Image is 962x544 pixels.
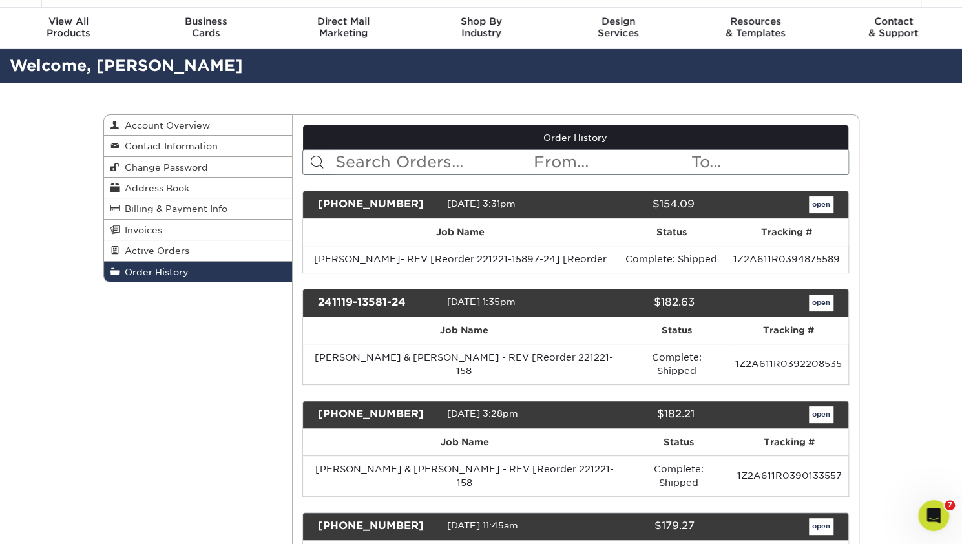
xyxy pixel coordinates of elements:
[627,455,731,496] td: Complete: Shipped
[120,225,162,235] span: Invoices
[824,16,962,27] span: Contact
[275,8,412,49] a: Direct MailMarketing
[3,505,110,539] iframe: Google Customer Reviews
[104,136,293,156] a: Contact Information
[104,240,293,261] a: Active Orders
[730,455,848,496] td: 1Z2A611R0390133557
[138,16,275,27] span: Business
[120,267,189,277] span: Order History
[138,16,275,39] div: Cards
[809,295,833,311] a: open
[618,246,726,273] td: Complete: Shipped
[303,246,618,273] td: [PERSON_NAME]- REV [Reorder 221221-15897-24] [Reorder
[120,162,208,173] span: Change Password
[120,204,227,214] span: Billing & Payment Info
[824,8,962,49] a: Contact& Support
[730,429,848,455] th: Tracking #
[550,16,687,27] span: Design
[945,500,955,510] span: 7
[728,317,848,344] th: Tracking #
[412,16,550,27] span: Shop By
[138,8,275,49] a: BusinessCards
[618,219,726,246] th: Status
[120,246,189,256] span: Active Orders
[566,196,704,213] div: $154.09
[566,518,704,535] div: $179.27
[303,429,627,455] th: Job Name
[728,344,848,384] td: 1Z2A611R0392208535
[809,196,833,213] a: open
[687,16,825,27] span: Resources
[690,150,848,174] input: To...
[308,406,446,423] div: [PHONE_NUMBER]
[308,196,446,213] div: [PHONE_NUMBER]
[412,16,550,39] div: Industry
[104,178,293,198] a: Address Book
[120,141,218,151] span: Contact Information
[303,219,618,246] th: Job Name
[308,295,446,311] div: 241119-13581-24
[809,406,833,423] a: open
[303,455,627,496] td: [PERSON_NAME] & [PERSON_NAME] - REV [Reorder 221221-158
[625,317,729,344] th: Status
[446,408,518,419] span: [DATE] 3:28pm
[104,157,293,178] a: Change Password
[809,518,833,535] a: open
[334,150,532,174] input: Search Orders...
[303,344,625,384] td: [PERSON_NAME] & [PERSON_NAME] - REV [Reorder 221221-158
[625,344,729,384] td: Complete: Shipped
[566,406,704,423] div: $182.21
[120,120,210,131] span: Account Overview
[412,8,550,49] a: Shop ByIndustry
[725,246,848,273] td: 1Z2A611R0394875589
[308,518,446,535] div: [PHONE_NUMBER]
[303,317,625,344] th: Job Name
[627,429,731,455] th: Status
[104,220,293,240] a: Invoices
[725,219,848,246] th: Tracking #
[532,150,690,174] input: From...
[104,198,293,219] a: Billing & Payment Info
[687,16,825,39] div: & Templates
[446,198,515,209] span: [DATE] 3:31pm
[446,297,515,307] span: [DATE] 1:35pm
[120,183,189,193] span: Address Book
[566,295,704,311] div: $182.63
[275,16,412,27] span: Direct Mail
[824,16,962,39] div: & Support
[104,262,293,282] a: Order History
[687,8,825,49] a: Resources& Templates
[275,16,412,39] div: Marketing
[446,520,518,530] span: [DATE] 11:45am
[104,115,293,136] a: Account Overview
[550,8,687,49] a: DesignServices
[303,125,848,150] a: Order History
[918,500,949,531] iframe: Intercom live chat
[550,16,687,39] div: Services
